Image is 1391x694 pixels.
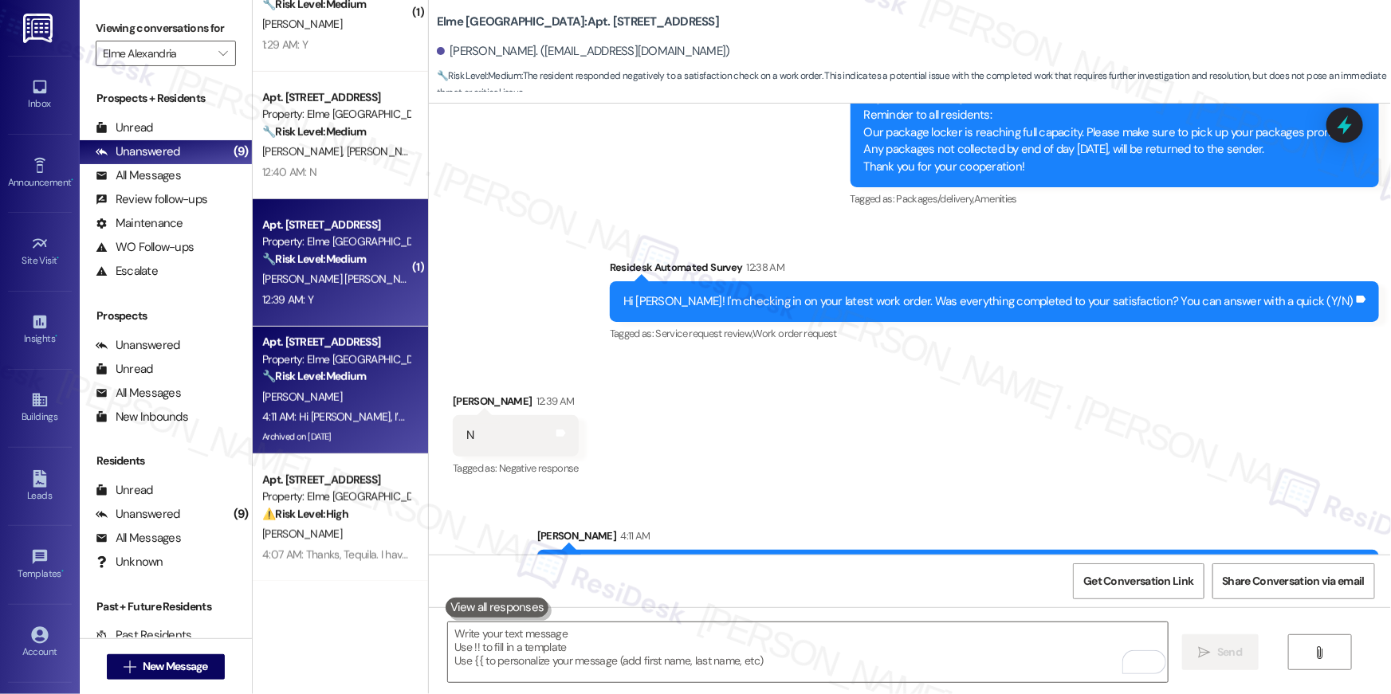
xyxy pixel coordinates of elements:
span: [PERSON_NAME] [262,17,342,31]
div: Review follow-ups [96,191,207,208]
div: Past + Future Residents [80,598,252,615]
div: Tagged as: [453,457,579,480]
a: Site Visit • [8,230,72,273]
div: Past Residents [96,627,192,644]
div: 12:39 AM [532,393,575,410]
label: Viewing conversations for [96,16,236,41]
a: Templates • [8,543,72,586]
span: • [55,331,57,342]
div: Unanswered [96,506,180,523]
i:  [1314,646,1326,659]
div: 4:07 AM: Thanks, Tequila. I have not received any update from the site team since the last time I... [262,547,1145,562]
div: 12:40 AM: N [262,165,316,179]
span: New Message [143,658,208,675]
div: Tagged as: [610,322,1379,345]
span: : The resident responded negatively to a satisfaction check on a work order. This indicates a pot... [437,68,1391,102]
div: Hi [PERSON_NAME]! I'm checking in on your latest work order. Was everything completed to your sat... [623,293,1354,310]
strong: 🔧 Risk Level: Medium [262,124,366,139]
span: • [61,566,64,577]
a: Buildings [8,386,72,429]
div: [PERSON_NAME] [453,393,579,415]
div: [PERSON_NAME] [537,527,1379,550]
img: ResiDesk Logo [23,14,56,43]
div: Unread [96,361,153,378]
div: Property: Elme [GEOGRAPHIC_DATA] [262,106,410,123]
div: Prospects + Residents [80,90,252,107]
strong: 🔧 Risk Level: Medium [262,252,366,266]
i:  [1199,646,1211,659]
input: All communities [103,41,210,66]
strong: 🔧 Risk Level: Medium [437,69,521,82]
div: Maintenance [96,215,183,232]
div: 1:29 AM: Y [262,37,308,52]
textarea: To enrich screen reader interactions, please activate Accessibility in Grammarly extension settings [448,622,1168,682]
div: WO Follow-ups [96,239,194,256]
button: Share Conversation via email [1212,563,1375,599]
a: Leads [8,465,72,508]
span: Service request review , [656,327,753,340]
div: 12:38 AM [743,259,785,276]
div: Archived on [DATE] [261,427,411,447]
span: • [57,253,60,264]
div: All Messages [96,530,181,547]
div: Tagged as: [851,187,1379,210]
a: Account [8,621,72,665]
span: Get Conversation Link [1083,573,1193,590]
i:  [124,661,136,673]
div: Prospects [80,308,252,324]
strong: ⚠️ Risk Level: High [262,507,348,521]
strong: 🔧 Risk Level: Medium [262,369,366,383]
b: Elme [GEOGRAPHIC_DATA]: Apt. [STREET_ADDRESS] [437,14,719,30]
div: Unanswered [96,143,180,160]
div: Apt. [STREET_ADDRESS] [262,334,410,351]
div: Apt. [STREET_ADDRESS] [262,472,410,488]
div: Property: Elme [GEOGRAPHIC_DATA] [262,351,410,368]
div: Property: Elme [GEOGRAPHIC_DATA] [262,488,410,505]
div: 12:39 AM: Y [262,292,313,307]
div: Hi [PERSON_NAME]! Reminder to all residents: Our package locker is reaching full capacity. Please... [864,90,1354,175]
span: [PERSON_NAME] [347,144,426,159]
div: Residesk Automated Survey [610,259,1379,281]
span: Work order request [753,327,837,340]
a: Insights • [8,308,72,351]
div: Apt. [STREET_ADDRESS] [262,217,410,233]
button: New Message [107,654,225,680]
div: Residents [80,453,252,469]
div: Unread [96,120,153,136]
span: Packages/delivery , [897,192,974,206]
span: Negative response [499,461,579,475]
div: (9) [230,139,252,164]
div: Unread [96,482,153,499]
button: Get Conversation Link [1073,563,1204,599]
div: N [466,427,473,444]
span: [PERSON_NAME] [262,390,342,404]
button: Send [1182,634,1259,670]
i:  [218,47,227,60]
div: 4:11 AM: Hi [PERSON_NAME], I’m sorry to hear your work order hasn’t been fully completed. Could y... [262,410,1248,424]
span: [PERSON_NAME] [262,144,347,159]
span: Share Conversation via email [1223,573,1365,590]
span: • [71,174,73,186]
div: All Messages [96,385,181,402]
a: Inbox [8,73,72,116]
div: [PERSON_NAME]. ([EMAIL_ADDRESS][DOMAIN_NAME]) [437,43,730,60]
div: Apt. [STREET_ADDRESS] [262,89,410,106]
div: (9) [230,502,252,527]
div: Unknown [96,554,163,570]
span: [PERSON_NAME] [262,527,342,541]
span: Amenities [974,192,1017,206]
div: 4:11 AM [616,527,650,544]
div: All Messages [96,167,181,184]
div: New Inbounds [96,409,188,425]
div: Unanswered [96,337,180,354]
span: Send [1217,644,1242,661]
div: Property: Elme [GEOGRAPHIC_DATA] [262,233,410,250]
div: Escalate [96,263,158,280]
span: [PERSON_NAME] [PERSON_NAME] [262,272,424,286]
